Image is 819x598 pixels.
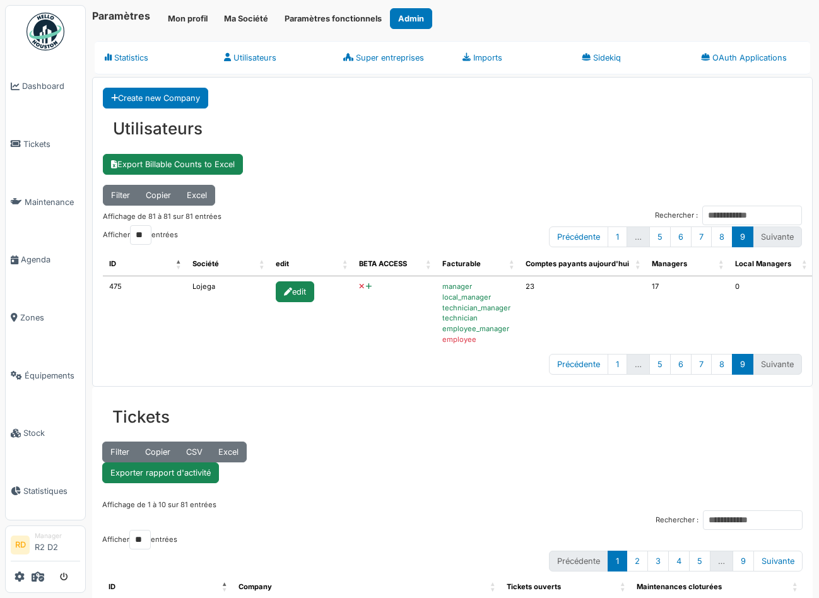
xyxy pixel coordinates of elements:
a: Précédente [549,226,608,247]
h3: Tickets [102,397,803,437]
span: Copier [146,191,171,200]
img: Badge_color-CXgf-gQk.svg [27,13,64,50]
a: 1 [608,354,627,375]
button: Mon profil [160,8,216,29]
a: Super entreprises [333,41,452,74]
a: Statistiques [6,462,85,520]
select: Afficherentrées [129,530,151,549]
input: Rechercher : [703,510,803,530]
a: Précédente [549,354,608,375]
a: edit [276,287,317,296]
span: Agenda [21,254,80,266]
a: 7 [691,354,712,375]
a: 9 [733,551,754,572]
div: Affichage de 1 à 10 sur 81 entrées [102,493,803,510]
div: Affichage de 81 à 81 sur 81 entrées [103,206,221,225]
span: Excel [218,447,239,457]
span: Copier [145,447,170,457]
button: Copier [137,442,179,462]
span: Stock [23,427,80,439]
a: 4 [668,551,690,572]
a: Agenda [6,231,85,289]
div: edit [276,281,314,302]
div: employee_manager [442,324,513,334]
label: Afficher entrées [102,530,177,549]
a: OAuth Applications [691,41,810,74]
label: Rechercher : [656,510,803,530]
input: Rechercher : [702,206,802,225]
span: Zones [20,312,80,324]
th: Local Managers : activer pour trier la colonne par ordre croissant [729,252,812,276]
a: 2 [627,551,648,572]
a: 7 [691,226,712,247]
span: Maintenance [25,196,80,208]
div: Manager [35,531,80,541]
td: 17 [645,276,729,350]
div: local_manager [442,292,513,303]
th: Comptes payants aujourd'hui : activer pour trier la colonne par ordre croissant [519,252,645,276]
td: 475 [103,276,186,350]
a: 5 [649,354,671,375]
a: 8 [711,226,733,247]
button: CSV [178,442,211,462]
span: Statistiques [23,485,80,497]
label: Afficher entrées [103,225,178,245]
span: Filter [111,191,130,200]
span: translation missing: fr.user.local_managers [735,259,791,268]
h6: Paramètres [92,10,150,22]
a: 5 [649,226,671,247]
a: Utilisateurs [214,41,333,74]
a: Maintenance [6,173,85,231]
label: Rechercher : [655,206,802,225]
td: 23 [519,276,645,350]
th: Société : activer pour trier la colonne par ordre croissant [186,252,269,276]
a: Ma Société [216,8,276,29]
a: 9 [732,354,753,375]
a: Statistics [95,41,214,74]
td: Lojega [186,276,269,350]
th: BETA ACCESS : activer pour trier la colonne par ordre croissant [353,252,436,276]
button: Excel [179,185,215,206]
a: 8 [711,354,733,375]
a: Imports [452,41,572,74]
span: CSV [186,447,203,457]
a: 6 [670,226,692,247]
a: Zones [6,289,85,347]
button: Admin [390,8,432,29]
div: employee [442,334,513,345]
a: Équipements [6,346,85,404]
a: 1 [608,551,627,572]
a: Export Billable Counts to Excel [103,154,243,175]
div: manager [442,281,513,292]
a: 6 [670,354,692,375]
span: Dashboard [22,80,80,92]
span: Tickets [23,138,80,150]
th: edit : activer pour trier la colonne par ordre croissant [269,252,353,276]
button: Copier [138,185,179,206]
a: Dashboard [6,57,85,115]
h3: Utilisateurs [103,108,802,148]
a: 5 [689,551,710,572]
button: Filter [102,442,138,462]
a: 1 [608,226,627,247]
button: Excel [210,442,247,462]
a: 3 [647,551,669,572]
a: Stock [6,404,85,462]
a: Exporter rapport d'activité [102,462,219,483]
li: R2 D2 [35,531,80,558]
button: Paramètres fonctionnels [276,8,390,29]
a: 9 [732,226,753,247]
a: Sidekiq [572,41,691,74]
td: 0 [729,276,812,350]
span: translation missing: fr.user.managers [652,259,687,268]
th: Facturable : activer pour trier la colonne par ordre croissant [436,252,519,276]
select: Afficherentrées [130,225,151,245]
span: Équipements [25,370,80,382]
a: Tickets [6,115,85,173]
a: Create new Company [103,88,208,108]
a: RD ManagerR2 D2 [11,531,80,561]
div: technician [442,313,513,324]
div: technician_manager [442,303,513,314]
